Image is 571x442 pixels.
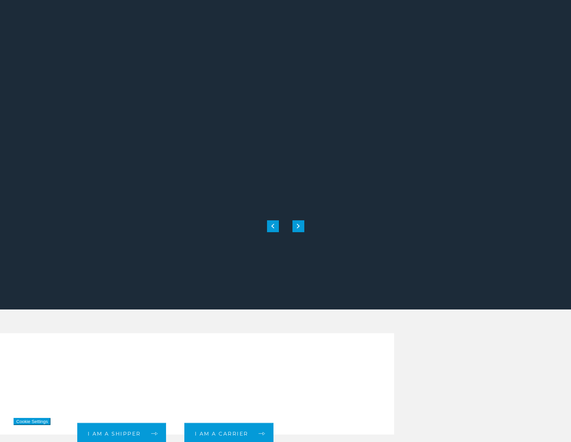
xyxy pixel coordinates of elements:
span: I am a shipper [88,431,141,436]
img: previous slide [271,224,274,228]
span: I am a carrier [195,431,248,436]
img: next slide [297,224,300,228]
button: Cookie Settings [14,418,50,425]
